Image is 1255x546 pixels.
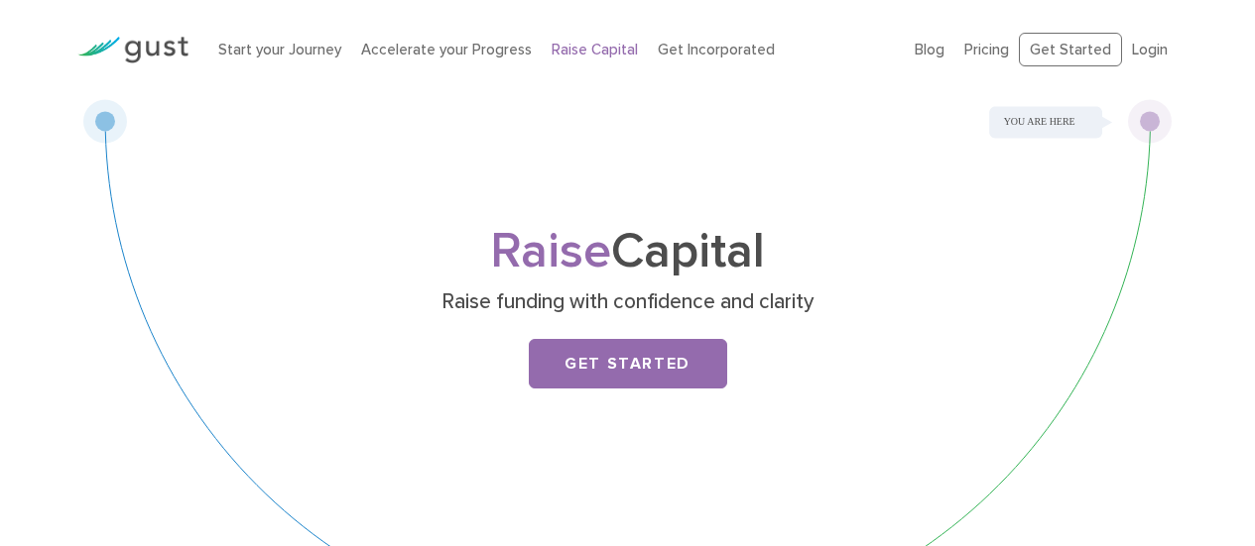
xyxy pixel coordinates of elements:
[964,41,1009,58] a: Pricing
[243,288,1012,316] p: Raise funding with confidence and clarity
[1019,33,1122,67] a: Get Started
[218,41,341,58] a: Start your Journey
[552,41,638,58] a: Raise Capital
[77,37,188,63] img: Gust Logo
[490,222,611,280] span: Raise
[236,229,1020,274] h1: Capital
[1132,41,1168,58] a: Login
[658,41,775,58] a: Get Incorporated
[915,41,944,58] a: Blog
[529,339,727,388] a: Get Started
[361,41,532,58] a: Accelerate your Progress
